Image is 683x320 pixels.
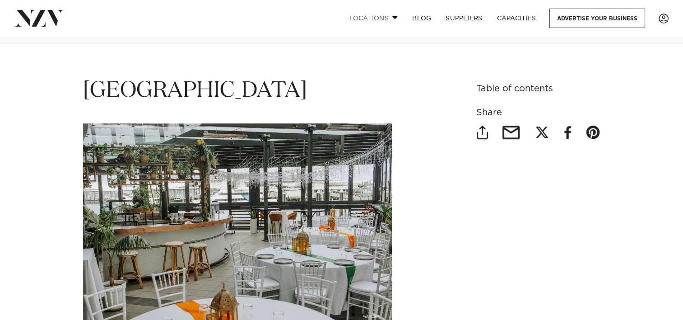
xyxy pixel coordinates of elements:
a: Advertise your business [549,9,645,28]
a: SUPPLIERS [438,9,489,28]
h6: Table of contents [476,84,600,94]
a: Capacities [490,9,544,28]
h1: [GEOGRAPHIC_DATA] [83,77,392,105]
img: nzv-logo.png [14,10,64,26]
a: BLOG [405,9,438,28]
h6: Share [476,108,600,118]
a: Locations [342,9,405,28]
